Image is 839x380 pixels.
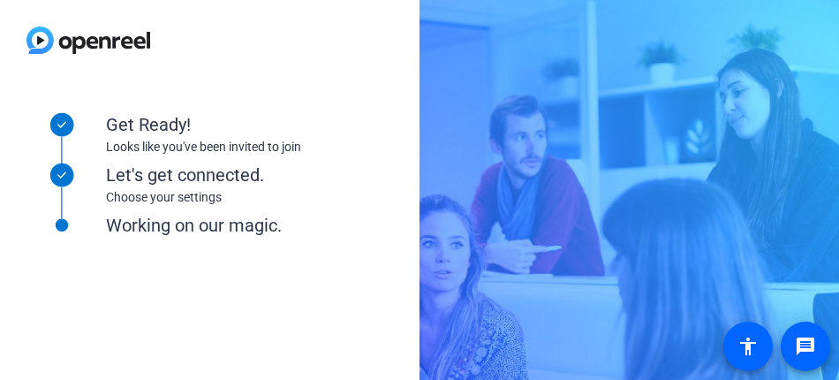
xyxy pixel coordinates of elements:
[106,188,459,207] div: Choose your settings
[106,111,459,138] div: Get Ready!
[106,212,459,239] div: Working on our magic.
[106,162,459,188] div: Let's get connected.
[737,336,759,357] mat-icon: accessibility
[795,336,816,357] mat-icon: message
